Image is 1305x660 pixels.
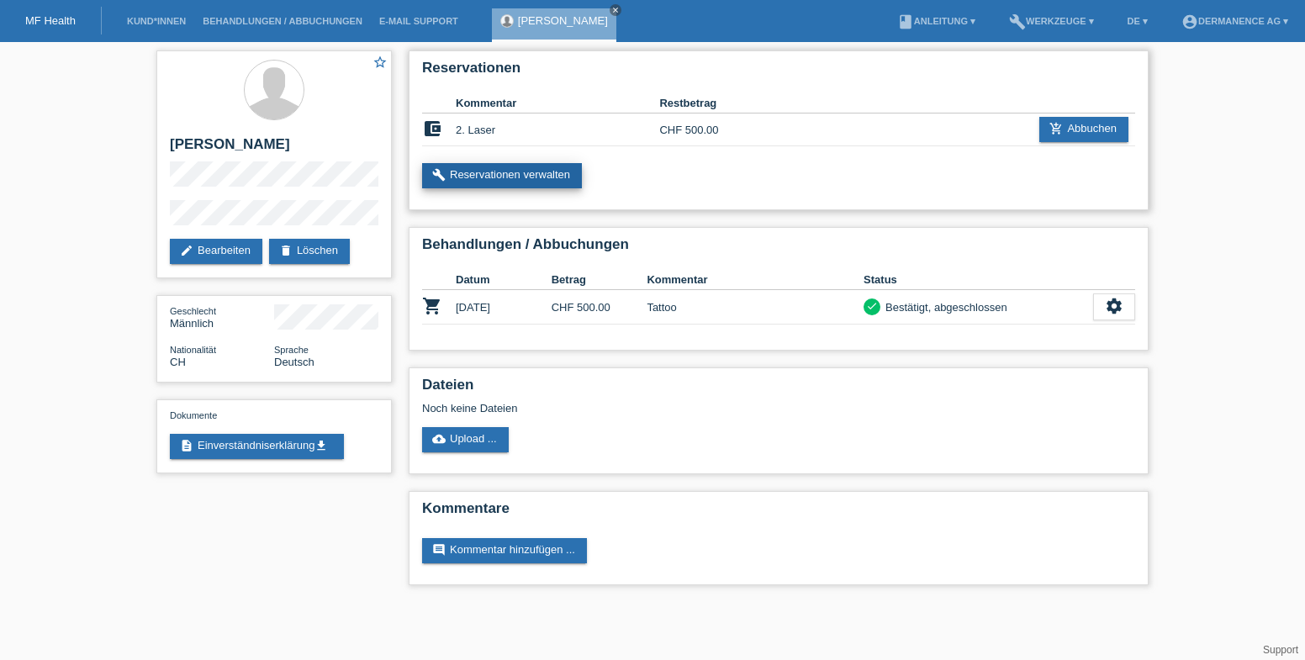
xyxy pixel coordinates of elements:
[422,60,1135,85] h2: Reservationen
[456,290,552,325] td: [DATE]
[1119,16,1156,26] a: DE ▾
[314,439,328,452] i: get_app
[659,93,761,114] th: Restbetrag
[25,14,76,27] a: MF Health
[372,55,388,70] i: star_border
[422,427,509,452] a: cloud_uploadUpload ...
[170,306,216,316] span: Geschlecht
[170,410,217,420] span: Dokumente
[422,163,582,188] a: buildReservationen verwalten
[194,16,371,26] a: Behandlungen / Abbuchungen
[170,356,186,368] span: Schweiz
[180,244,193,257] i: edit
[279,244,293,257] i: delete
[880,298,1007,316] div: Bestätigt, abgeschlossen
[180,439,193,452] i: description
[422,538,587,563] a: commentKommentar hinzufügen ...
[1009,13,1026,30] i: build
[456,93,659,114] th: Kommentar
[119,16,194,26] a: Kund*innen
[611,6,620,14] i: close
[432,543,446,557] i: comment
[170,434,344,459] a: descriptionEinverständniserklärungget_app
[422,296,442,316] i: POSP00022064
[371,16,467,26] a: E-Mail Support
[422,119,442,139] i: account_balance_wallet
[170,136,378,161] h2: [PERSON_NAME]
[866,300,878,312] i: check
[659,114,761,146] td: CHF 500.00
[647,270,864,290] th: Kommentar
[456,114,659,146] td: 2. Laser
[1049,122,1063,135] i: add_shopping_cart
[864,270,1093,290] th: Status
[170,239,262,264] a: editBearbeiten
[422,500,1135,525] h2: Kommentare
[422,377,1135,402] h2: Dateien
[1105,297,1123,315] i: settings
[422,236,1135,261] h2: Behandlungen / Abbuchungen
[1263,644,1298,656] a: Support
[552,270,647,290] th: Betrag
[897,13,914,30] i: book
[422,402,936,414] div: Noch keine Dateien
[647,290,864,325] td: Tattoo
[372,55,388,72] a: star_border
[518,14,608,27] a: [PERSON_NAME]
[552,290,647,325] td: CHF 500.00
[610,4,621,16] a: close
[456,270,552,290] th: Datum
[432,432,446,446] i: cloud_upload
[269,239,350,264] a: deleteLöschen
[170,345,216,355] span: Nationalität
[1039,117,1128,142] a: add_shopping_cartAbbuchen
[1173,16,1297,26] a: account_circleDermanence AG ▾
[889,16,984,26] a: bookAnleitung ▾
[274,345,309,355] span: Sprache
[1001,16,1102,26] a: buildWerkzeuge ▾
[432,168,446,182] i: build
[170,304,274,330] div: Männlich
[274,356,314,368] span: Deutsch
[1181,13,1198,30] i: account_circle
